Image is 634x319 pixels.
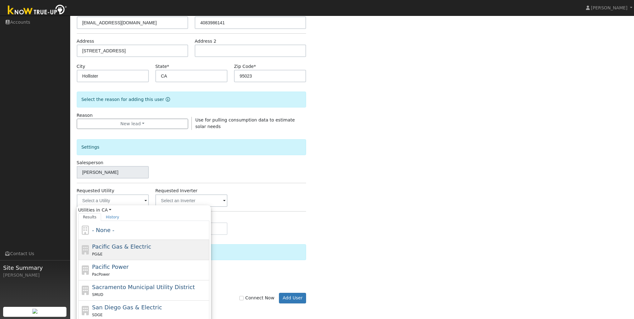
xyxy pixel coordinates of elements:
a: Results [78,213,101,221]
button: New lead [77,119,188,129]
img: Know True-Up [5,3,70,17]
label: Requested Utility [77,188,115,194]
div: Select the reason for adding this user [77,92,306,107]
span: [PERSON_NAME] [591,5,627,10]
span: Site Summary [3,264,67,272]
label: Zip Code [234,63,256,70]
label: Address 2 [195,38,217,45]
input: Select a Utility [77,194,149,207]
label: State [155,63,169,70]
span: Required [167,64,169,69]
span: Utilities in [78,207,209,213]
input: Connect Now [239,296,244,300]
input: Select an Inverter [155,194,227,207]
span: Pacific Power [92,264,129,270]
a: CA [102,207,111,213]
label: Reason [77,112,93,119]
div: Settings [77,139,306,155]
label: Requested Inverter [155,188,198,194]
span: SDGE [92,313,103,317]
span: - None - [92,227,114,233]
label: Address [77,38,94,45]
span: SMUD [92,293,103,297]
div: [PERSON_NAME] [3,272,67,279]
span: San Diego Gas & Electric [92,304,162,311]
label: Connect Now [239,295,274,301]
a: History [101,213,124,221]
span: Sacramento Municipal Utility District [92,284,195,290]
a: Reason for new user [164,97,170,102]
span: Pacific Gas & Electric [92,243,151,250]
span: Required [254,64,256,69]
span: PG&E [92,252,102,256]
span: PacPower [92,272,110,277]
label: Salesperson [77,159,104,166]
label: City [77,63,85,70]
span: Use for pulling consumption data to estimate solar needs [195,117,295,129]
img: retrieve [32,309,37,314]
button: Add User [279,293,306,303]
input: Select a User [77,166,149,179]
